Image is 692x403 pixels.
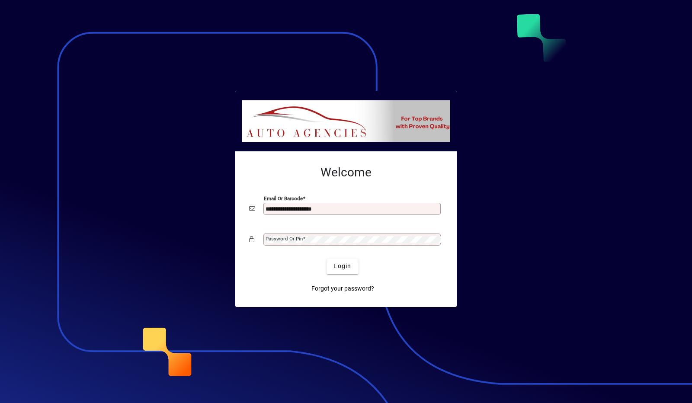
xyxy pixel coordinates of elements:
[311,284,374,293] span: Forgot your password?
[249,165,443,180] h2: Welcome
[327,259,358,274] button: Login
[266,236,303,242] mat-label: Password or Pin
[308,281,378,297] a: Forgot your password?
[333,262,351,271] span: Login
[264,195,303,201] mat-label: Email or Barcode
